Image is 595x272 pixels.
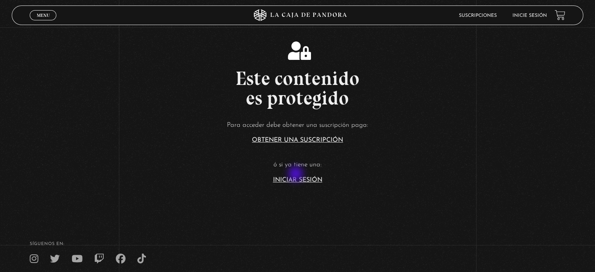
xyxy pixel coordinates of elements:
[37,13,50,18] span: Menu
[459,13,497,18] a: Suscripciones
[30,242,565,246] h4: SÍguenos en:
[555,10,565,20] a: View your shopping cart
[273,177,322,183] a: Iniciar Sesión
[252,137,343,143] a: Obtener una suscripción
[512,13,547,18] a: Inicie sesión
[34,20,52,25] span: Cerrar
